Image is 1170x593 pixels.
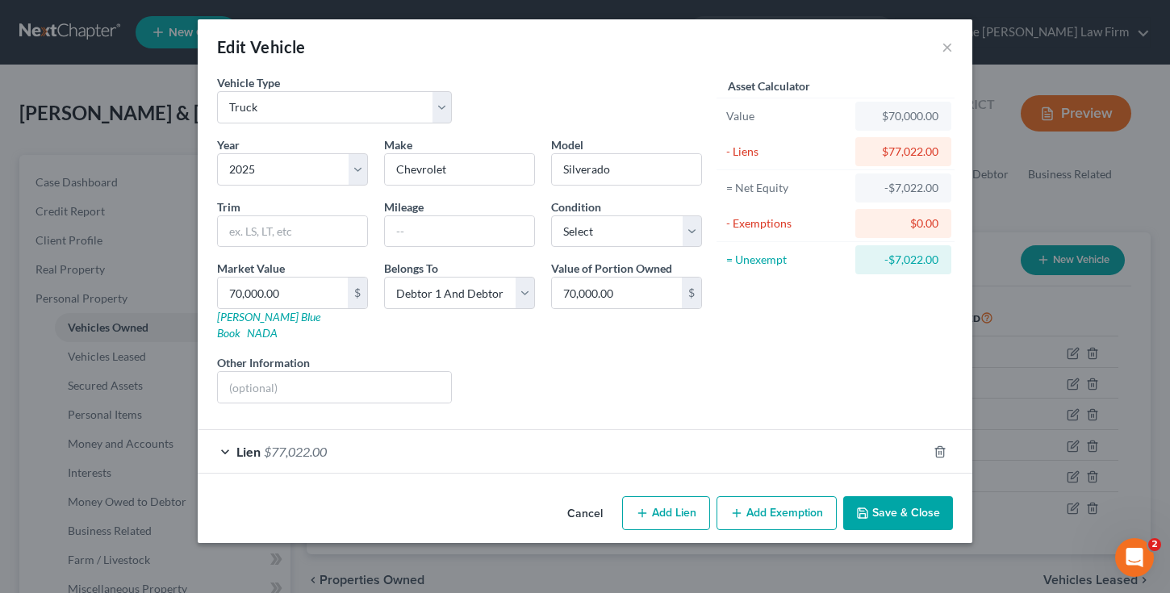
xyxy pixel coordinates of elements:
[551,260,672,277] label: Value of Portion Owned
[552,278,682,308] input: 0.00
[1115,538,1154,577] iframe: Intercom live chat
[247,326,278,340] a: NADA
[236,444,261,459] span: Lien
[218,372,451,403] input: (optional)
[384,261,438,275] span: Belongs To
[264,444,327,459] span: $77,022.00
[868,180,938,196] div: -$7,022.00
[682,278,701,308] div: $
[868,144,938,160] div: $77,022.00
[868,252,938,268] div: -$7,022.00
[384,138,412,152] span: Make
[726,252,848,268] div: = Unexempt
[726,108,848,124] div: Value
[217,136,240,153] label: Year
[554,498,616,530] button: Cancel
[217,310,320,340] a: [PERSON_NAME] Blue Book
[942,37,953,56] button: ×
[552,154,701,185] input: ex. Altima
[726,215,848,232] div: - Exemptions
[551,198,601,215] label: Condition
[385,154,534,185] input: ex. Nissan
[385,216,534,247] input: --
[868,108,938,124] div: $70,000.00
[843,496,953,530] button: Save & Close
[868,215,938,232] div: $0.00
[726,144,848,160] div: - Liens
[551,136,583,153] label: Model
[384,198,424,215] label: Mileage
[217,198,240,215] label: Trim
[217,354,310,371] label: Other Information
[348,278,367,308] div: $
[1148,538,1161,551] span: 2
[726,180,848,196] div: = Net Equity
[217,260,285,277] label: Market Value
[218,216,367,247] input: ex. LS, LT, etc
[717,496,837,530] button: Add Exemption
[218,278,348,308] input: 0.00
[217,35,306,58] div: Edit Vehicle
[217,74,280,91] label: Vehicle Type
[622,496,710,530] button: Add Lien
[728,77,810,94] label: Asset Calculator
